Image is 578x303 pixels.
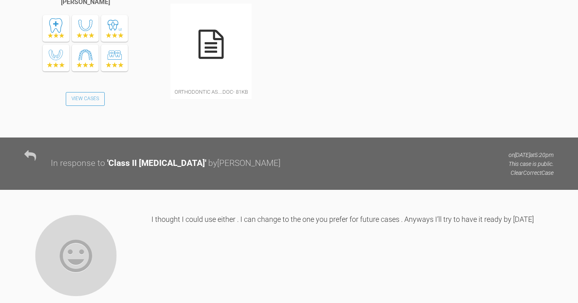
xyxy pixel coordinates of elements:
[107,157,206,170] div: ' Class II [MEDICAL_DATA] '
[170,85,252,99] span: orthodontic As….doc - 81KB
[51,157,105,170] div: In response to
[35,214,117,297] img: Annita Tasiou
[509,159,554,168] p: This case is public.
[208,157,280,170] div: by [PERSON_NAME]
[509,168,554,177] p: ClearCorrect Case
[66,92,105,106] a: View Cases
[509,150,554,159] p: on [DATE] at 5:20pm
